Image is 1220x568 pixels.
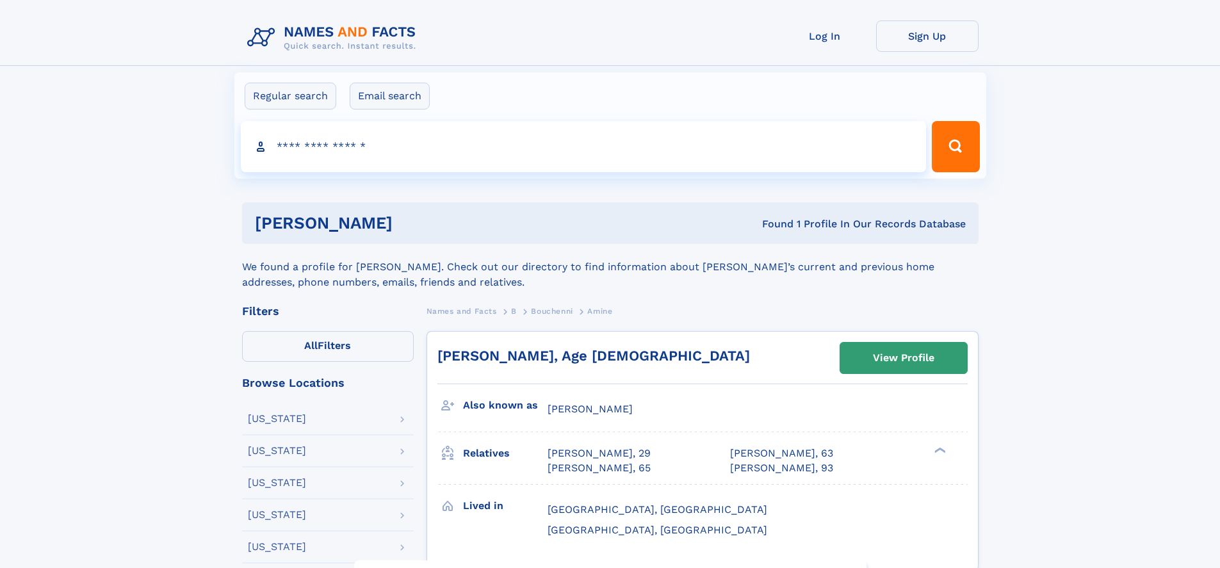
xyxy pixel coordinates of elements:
[873,343,934,373] div: View Profile
[531,303,573,319] a: Bouchenni
[350,83,430,110] label: Email search
[511,307,517,316] span: B
[463,495,548,517] h3: Lived in
[427,303,497,319] a: Names and Facts
[248,414,306,424] div: [US_STATE]
[548,461,651,475] a: [PERSON_NAME], 65
[730,461,833,475] a: [PERSON_NAME], 93
[248,478,306,488] div: [US_STATE]
[248,542,306,552] div: [US_STATE]
[511,303,517,319] a: B
[548,503,767,515] span: [GEOGRAPHIC_DATA], [GEOGRAPHIC_DATA]
[437,348,750,364] a: [PERSON_NAME], Age [DEMOGRAPHIC_DATA]
[248,446,306,456] div: [US_STATE]
[248,510,306,520] div: [US_STATE]
[548,403,633,415] span: [PERSON_NAME]
[304,339,318,352] span: All
[587,307,612,316] span: Amine
[245,83,336,110] label: Regular search
[242,305,414,317] div: Filters
[931,446,947,455] div: ❯
[774,20,876,52] a: Log In
[840,343,967,373] a: View Profile
[255,215,578,231] h1: [PERSON_NAME]
[548,524,767,536] span: [GEOGRAPHIC_DATA], [GEOGRAPHIC_DATA]
[577,217,966,231] div: Found 1 Profile In Our Records Database
[531,307,573,316] span: Bouchenni
[548,446,651,460] a: [PERSON_NAME], 29
[242,244,979,290] div: We found a profile for [PERSON_NAME]. Check out our directory to find information about [PERSON_N...
[932,121,979,172] button: Search Button
[876,20,979,52] a: Sign Up
[242,20,427,55] img: Logo Names and Facts
[242,331,414,362] label: Filters
[241,121,927,172] input: search input
[463,442,548,464] h3: Relatives
[730,446,833,460] a: [PERSON_NAME], 63
[463,394,548,416] h3: Also known as
[242,377,414,389] div: Browse Locations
